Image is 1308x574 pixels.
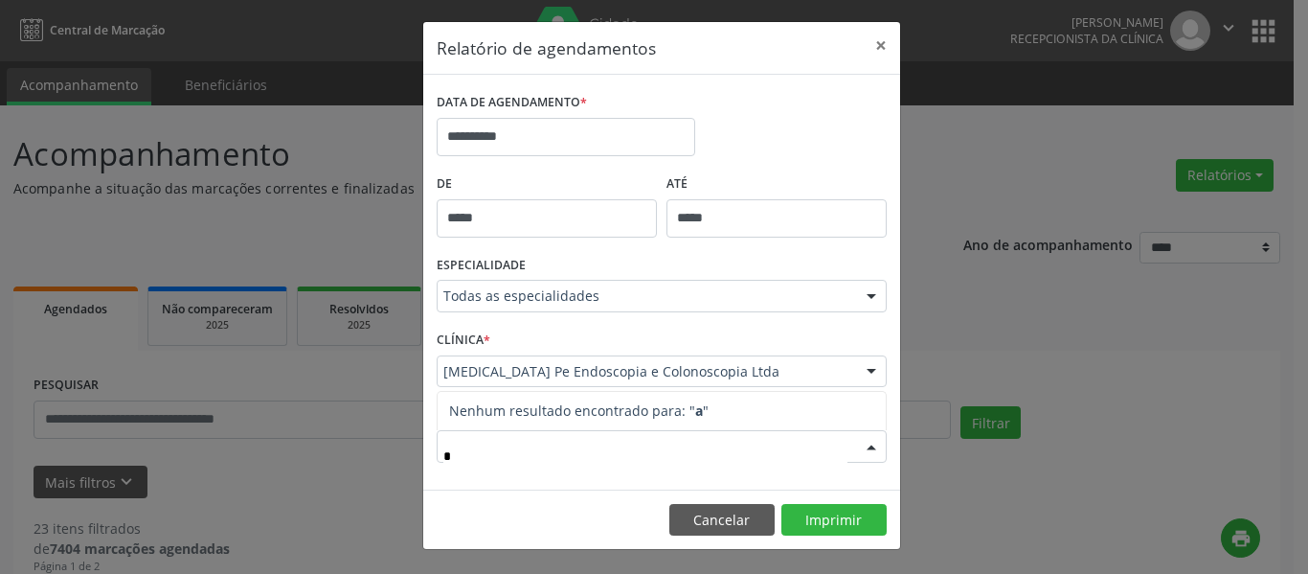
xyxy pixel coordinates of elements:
[437,35,656,60] h5: Relatório de agendamentos
[449,402,709,420] span: Nenhum resultado encontrado para: " "
[666,170,887,199] label: ATÉ
[862,22,900,69] button: Close
[437,88,587,118] label: DATA DE AGENDAMENTO
[695,402,703,420] strong: a
[437,170,657,199] label: De
[781,504,887,537] button: Imprimir
[669,504,775,537] button: Cancelar
[443,287,847,306] span: Todas as especialidades
[443,362,847,381] span: [MEDICAL_DATA] Pe Endoscopia e Colonoscopia Ltda
[437,251,526,281] label: ESPECIALIDADE
[437,326,490,356] label: CLÍNICA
